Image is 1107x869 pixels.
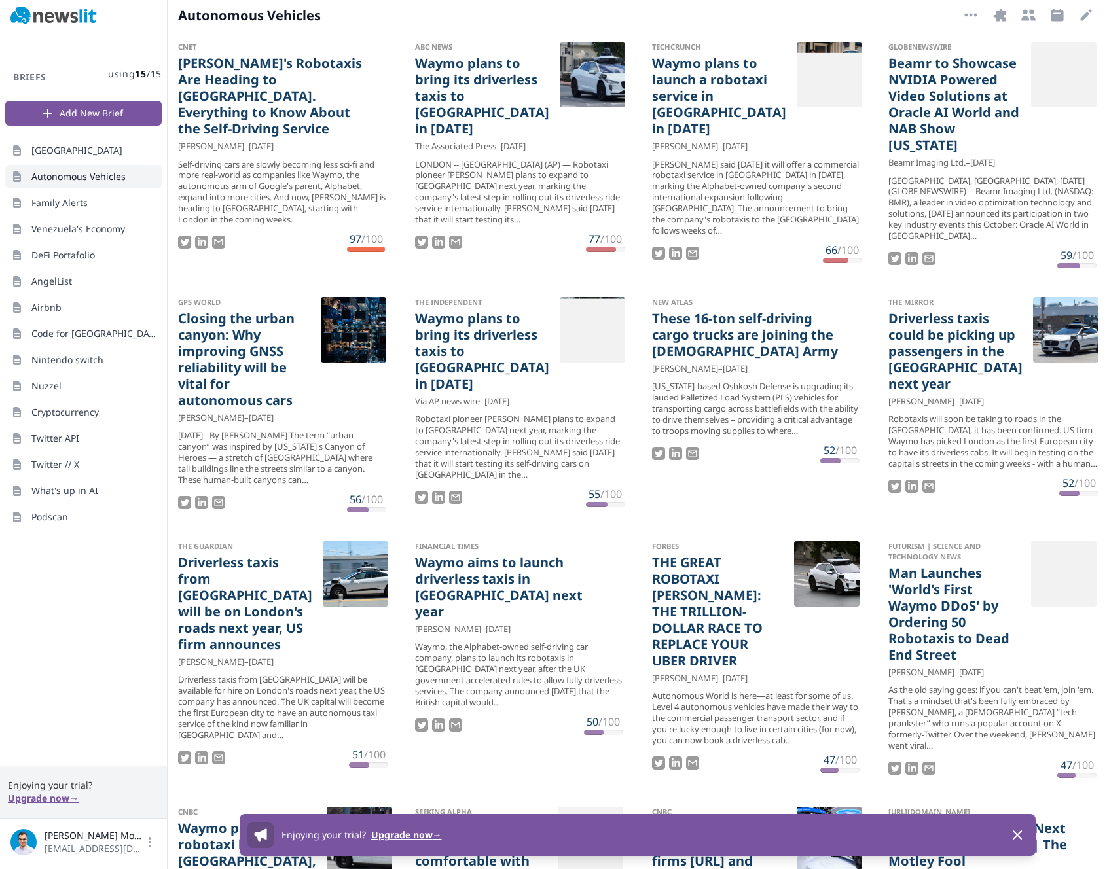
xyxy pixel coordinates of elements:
[686,247,699,260] img: Email story
[824,443,835,457] span: 52
[652,363,723,375] span: [PERSON_NAME] –
[652,42,786,52] div: TechCrunch
[888,395,959,408] span: [PERSON_NAME] –
[212,751,225,764] img: Email story
[281,828,366,841] span: Enjoying your trial?
[371,828,442,842] button: Upgrade now
[415,414,625,480] div: Robotaxi pioneer [PERSON_NAME] plans to expand to [GEOGRAPHIC_DATA] next year, marking the compan...
[824,753,835,767] span: 47
[415,554,613,620] a: Waymo aims to launch driverless taxis in [GEOGRAPHIC_DATA] next year
[178,55,376,137] a: [PERSON_NAME]'s Robotaxis Are Heading to [GEOGRAPHIC_DATA]. Everything to Know About the Self-Dri...
[888,310,1023,392] a: Driverless taxis could be picking up passengers in the [GEOGRAPHIC_DATA] next year
[178,751,191,764] img: Tweet
[589,232,600,246] span: 77
[415,807,547,817] div: Seeking Alpha
[652,381,860,436] div: [US_STATE]-based Oshkosh Defense is upgrading its lauded Palletized Load System (PLS) vehicles fo...
[415,42,549,52] div: ABC News
[178,541,312,552] div: The Guardian
[415,395,484,408] span: Via AP news wire –
[350,232,361,246] span: 97
[835,443,857,457] span: /100
[922,480,935,493] img: Email story
[178,159,386,225] div: Self-driving cars are slowly becoming less sci-fi and more real-world as companies like Waymo, th...
[415,641,623,707] div: Waymo, the Alphabet-owned self-driving car company, plans to launch its robotaxis in [GEOGRAPHIC_...
[449,236,462,249] img: Email story
[31,458,79,471] span: Twitter // X
[178,236,191,249] img: Tweet
[652,247,665,260] img: Tweet
[652,447,665,460] img: Tweet
[5,374,162,398] a: Nuzzel
[415,236,428,249] img: Tweet
[415,140,501,152] span: The Associated Press –
[600,487,622,501] span: /100
[31,275,72,288] span: AngelList
[5,505,162,529] a: Podscan
[195,496,208,509] img: LinkedIn Share
[10,7,97,25] img: Newslit
[433,828,442,841] span: →
[195,751,208,764] img: LinkedIn Share
[652,159,862,236] div: [PERSON_NAME] said [DATE] it will offer a commercial robotaxi service in [GEOGRAPHIC_DATA] in [DA...
[31,249,95,262] span: DeFi Portafolio
[45,842,143,855] span: [EMAIL_ADDRESS][DOMAIN_NAME]
[432,718,445,732] img: LinkedIn Share
[723,672,748,684] time: [DATE]
[5,322,162,346] a: Code for [GEOGRAPHIC_DATA]
[449,718,462,732] img: Email story
[361,492,383,506] span: /100
[178,297,310,308] div: GPS World
[1062,476,1074,490] span: 52
[5,71,54,84] h3: Briefs
[5,348,162,372] a: Nintendo switch
[5,427,162,450] a: Twitter API
[652,807,786,817] div: CNBC
[652,55,786,137] a: Waymo plans to launch a robotaxi service in [GEOGRAPHIC_DATA] in [DATE]
[31,196,88,209] span: Family Alerts
[178,430,386,485] div: [DATE] - By [PERSON_NAME] The term “urban canyon” was inspired by [US_STATE]'s Canyon of Heroes —...
[5,217,162,241] a: Venezuela's Economy
[1072,758,1094,772] span: /100
[10,829,156,855] button: [PERSON_NAME] Montes de Oca[EMAIL_ADDRESS][DOMAIN_NAME]
[178,42,376,52] div: CNET
[178,496,191,509] img: Tweet
[652,310,850,359] a: These 16-ton self-driving cargo trucks are joining the [DEMOGRAPHIC_DATA] Army
[415,297,549,308] div: The Independent
[589,487,600,501] span: 55
[212,496,225,509] img: Email story
[135,67,146,80] span: 15
[69,792,79,804] span: →
[432,491,445,504] img: LinkedIn Share
[31,353,103,366] span: Nintendo switch
[686,447,699,460] img: Email story
[1061,248,1072,262] span: 59
[5,165,162,188] a: Autonomous Vehicles
[249,412,274,424] time: [DATE]
[415,541,613,552] div: Financial Times
[669,447,682,460] img: LinkedIn Share
[652,672,723,684] span: [PERSON_NAME] –
[178,7,322,25] span: Autonomous Vehicles
[888,807,1086,817] div: [URL][DOMAIN_NAME]
[652,756,665,770] img: Tweet
[600,232,622,246] span: /100
[501,140,526,152] time: [DATE]
[178,807,316,817] div: CNBC
[484,395,509,408] time: [DATE]
[669,247,682,260] img: LinkedIn Share
[364,747,386,762] span: /100
[970,156,995,169] time: [DATE]
[5,479,162,503] a: What's up in AI
[888,666,959,679] span: [PERSON_NAME] –
[195,236,208,249] img: LinkedIn Share
[45,829,143,842] span: [PERSON_NAME] Montes de Oca
[31,484,98,497] span: What's up in AI
[905,480,918,493] img: LinkedIn Share
[178,674,388,740] div: Driverless taxis from [GEOGRAPHIC_DATA] will be available for hire on London's roads next year, t...
[723,140,748,152] time: [DATE]
[415,55,549,137] a: Waymo plans to bring its driverless taxis to [GEOGRAPHIC_DATA] in [DATE]
[178,140,249,152] span: [PERSON_NAME] –
[178,656,249,668] span: [PERSON_NAME] –
[5,101,162,126] button: Add New Brief
[723,363,748,375] time: [DATE]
